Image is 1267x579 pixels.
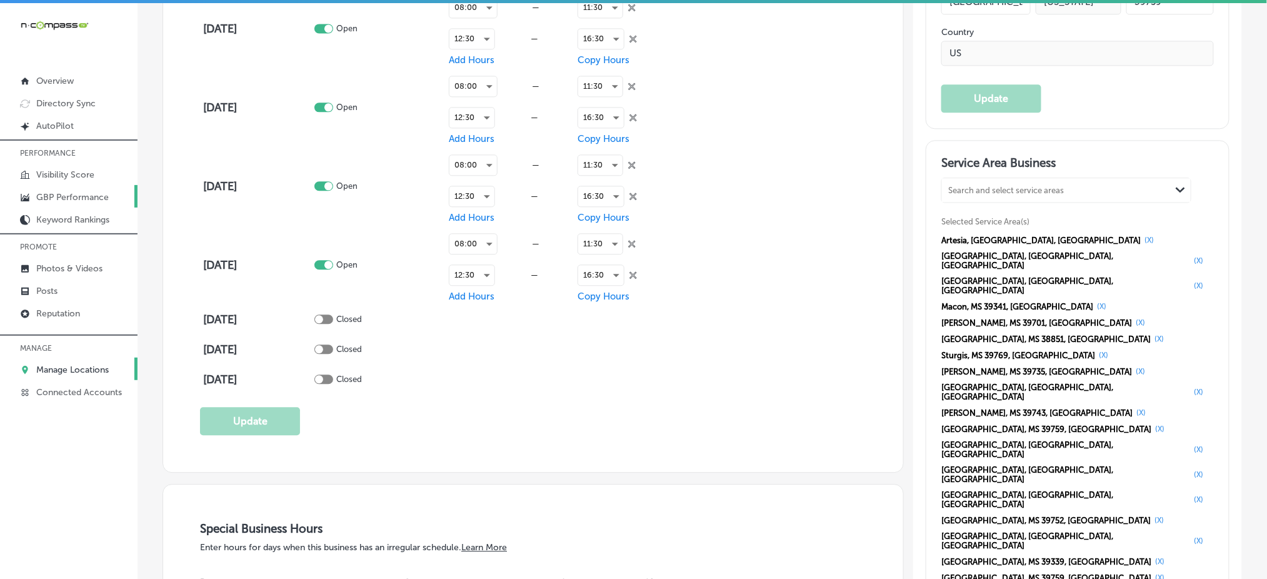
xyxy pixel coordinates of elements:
[578,234,623,254] div: 11:30
[449,155,497,175] div: 08:00
[36,76,74,86] p: Overview
[941,236,1141,245] span: Artesia, [GEOGRAPHIC_DATA], [GEOGRAPHIC_DATA]
[578,155,623,175] div: 11:30
[203,373,311,386] h4: [DATE]
[449,291,494,302] span: Add Hours
[203,313,311,326] h4: [DATE]
[449,54,494,66] span: Add Hours
[941,367,1132,376] span: [PERSON_NAME], MS 39735, [GEOGRAPHIC_DATA]
[578,54,629,66] span: Copy Hours
[495,191,574,201] div: —
[1191,256,1208,266] button: (X)
[1151,424,1168,434] button: (X)
[449,186,494,206] div: 12:30
[449,234,497,254] div: 08:00
[1093,301,1110,311] button: (X)
[36,365,109,375] p: Manage Locations
[1095,350,1112,360] button: (X)
[449,212,494,223] span: Add Hours
[495,34,574,43] div: —
[941,440,1190,459] span: [GEOGRAPHIC_DATA], [GEOGRAPHIC_DATA], [GEOGRAPHIC_DATA]
[578,29,624,49] div: 16:30
[36,214,109,225] p: Keyword Rankings
[200,542,866,553] p: Enter hours for days when this business has an irregular schedule.
[36,192,109,203] p: GBP Performance
[203,258,311,272] h4: [DATE]
[449,265,494,285] div: 12:30
[578,291,629,302] span: Copy Hours
[200,521,866,536] h3: Special Business Hours
[498,3,574,12] div: —
[578,133,629,144] span: Copy Hours
[941,156,1213,174] h3: Service Area Business
[36,286,58,296] p: Posts
[1133,408,1149,418] button: (X)
[1191,281,1208,291] button: (X)
[941,335,1151,344] span: [GEOGRAPHIC_DATA], MS 38851, [GEOGRAPHIC_DATA]
[20,19,89,31] img: 660ab0bf-5cc7-4cb8-ba1c-48b5ae0f18e60NCTV_CLogo_TV_Black_-500x88.png
[203,179,311,193] h4: [DATE]
[336,345,362,354] p: Closed
[336,315,362,324] p: Closed
[449,76,497,96] div: 08:00
[941,465,1190,484] span: [GEOGRAPHIC_DATA], [GEOGRAPHIC_DATA], [GEOGRAPHIC_DATA]
[1151,515,1168,525] button: (X)
[203,22,311,36] h4: [DATE]
[336,103,358,112] p: Open
[36,308,80,319] p: Reputation
[578,108,624,128] div: 16:30
[941,27,1213,38] label: Country
[941,408,1133,418] span: [PERSON_NAME], MS 39743, [GEOGRAPHIC_DATA]
[200,407,300,435] button: Update
[941,516,1151,525] span: [GEOGRAPHIC_DATA], MS 39752, [GEOGRAPHIC_DATA]
[578,186,624,206] div: 16:30
[36,263,103,274] p: Photos & Videos
[336,181,358,191] p: Open
[36,121,74,131] p: AutoPilot
[1132,366,1149,376] button: (X)
[1191,387,1208,397] button: (X)
[449,108,494,128] div: 12:30
[941,41,1213,66] input: Country
[578,265,624,285] div: 16:30
[941,383,1190,401] span: [GEOGRAPHIC_DATA], [GEOGRAPHIC_DATA], [GEOGRAPHIC_DATA]
[203,343,311,356] h4: [DATE]
[36,169,94,180] p: Visibility Score
[578,76,623,96] div: 11:30
[941,351,1095,360] span: Sturgis, MS 39769, [GEOGRAPHIC_DATA]
[941,217,1029,226] span: Selected Service Area(s)
[498,160,574,169] div: —
[1191,495,1208,505] button: (X)
[1151,334,1168,344] button: (X)
[336,260,358,269] p: Open
[578,212,629,223] span: Copy Hours
[1191,445,1208,455] button: (X)
[1191,536,1208,546] button: (X)
[1151,556,1168,566] button: (X)
[941,276,1190,295] span: [GEOGRAPHIC_DATA], [GEOGRAPHIC_DATA], [GEOGRAPHIC_DATA]
[495,113,574,122] div: —
[203,101,311,114] h4: [DATE]
[941,302,1093,311] span: Macon, MS 39341, [GEOGRAPHIC_DATA]
[941,557,1151,566] span: [GEOGRAPHIC_DATA], MS 39339, [GEOGRAPHIC_DATA]
[498,81,574,91] div: —
[461,542,507,553] a: Learn More
[941,251,1190,270] span: [GEOGRAPHIC_DATA], [GEOGRAPHIC_DATA], [GEOGRAPHIC_DATA]
[449,133,494,144] span: Add Hours
[336,375,362,384] p: Closed
[1132,318,1149,328] button: (X)
[36,387,122,398] p: Connected Accounts
[1141,235,1158,245] button: (X)
[336,24,358,33] p: Open
[498,239,574,248] div: —
[941,318,1132,328] span: [PERSON_NAME], MS 39701, [GEOGRAPHIC_DATA]
[941,84,1041,113] button: Update
[941,531,1190,550] span: [GEOGRAPHIC_DATA], [GEOGRAPHIC_DATA], [GEOGRAPHIC_DATA]
[948,186,1064,195] div: Search and select service areas
[36,98,96,109] p: Directory Sync
[449,29,494,49] div: 12:30
[941,490,1190,509] span: [GEOGRAPHIC_DATA], [GEOGRAPHIC_DATA], [GEOGRAPHIC_DATA]
[495,270,574,279] div: —
[1191,470,1208,480] button: (X)
[941,425,1151,434] span: [GEOGRAPHIC_DATA], MS 39759, [GEOGRAPHIC_DATA]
